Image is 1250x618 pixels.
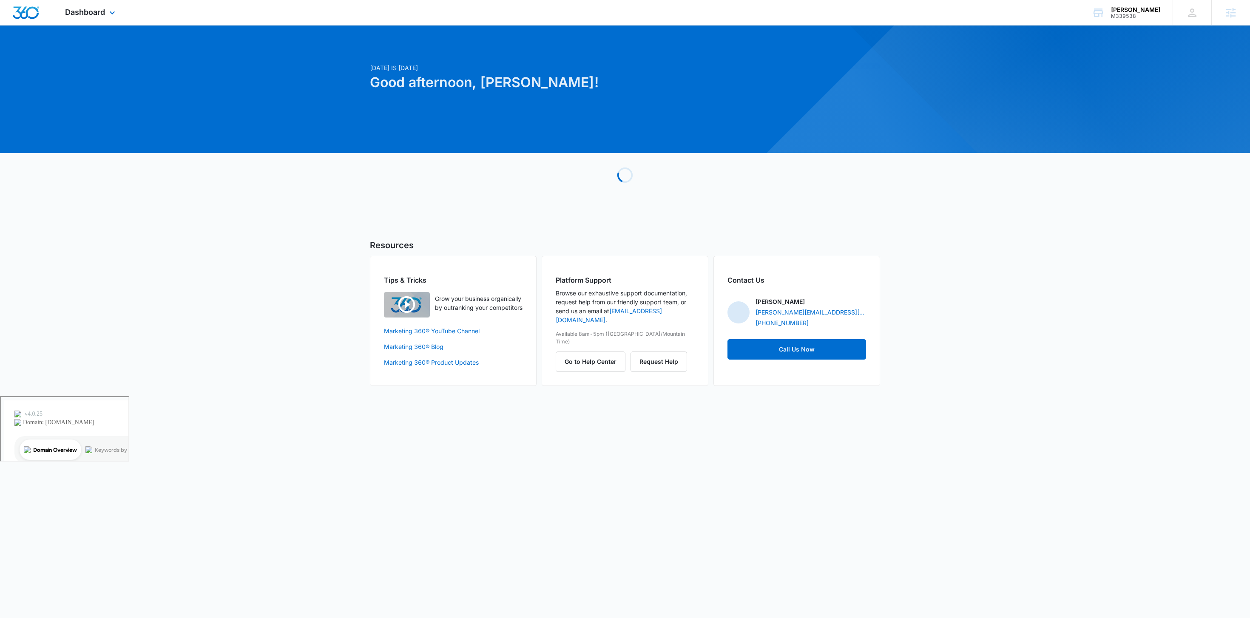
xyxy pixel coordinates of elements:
a: Call Us Now [727,339,866,360]
p: Available 8am-5pm ([GEOGRAPHIC_DATA]/Mountain Time) [556,330,694,346]
a: Marketing 360® Product Updates [384,358,523,367]
a: Marketing 360® Blog [384,342,523,351]
div: Domain: [DOMAIN_NAME] [22,22,94,29]
div: v 4.0.25 [24,14,42,20]
button: Request Help [631,352,687,372]
h2: Tips & Tricks [384,275,523,285]
img: Quick Overview Video [384,292,430,318]
div: account id [1111,13,1160,19]
img: tab_keywords_by_traffic_grey.svg [85,49,91,56]
a: Go to Help Center [556,358,631,365]
div: Keywords by Traffic [94,50,143,56]
p: Browse our exhaustive support documentation, request help from our friendly support team, or send... [556,289,694,324]
img: logo_orange.svg [14,14,20,20]
img: Brittany Anderson [727,301,750,323]
h1: Good afternoon, [PERSON_NAME]! [370,72,707,93]
button: Go to Help Center [556,352,625,372]
a: [PHONE_NUMBER] [756,318,809,327]
a: Request Help [631,358,687,365]
h2: Platform Support [556,275,694,285]
p: Grow your business organically by outranking your competitors [435,294,523,312]
img: website_grey.svg [14,22,20,29]
h5: Resources [370,239,880,252]
a: [PERSON_NAME][EMAIL_ADDRESS][PERSON_NAME][DOMAIN_NAME] [756,308,866,317]
span: Dashboard [65,8,105,17]
img: tab_domain_overview_orange.svg [23,49,30,56]
p: [DATE] is [DATE] [370,63,707,72]
h2: Contact Us [727,275,866,285]
a: Marketing 360® YouTube Channel [384,326,523,335]
div: Domain Overview [32,50,76,56]
div: account name [1111,6,1160,13]
p: [PERSON_NAME] [756,297,805,306]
